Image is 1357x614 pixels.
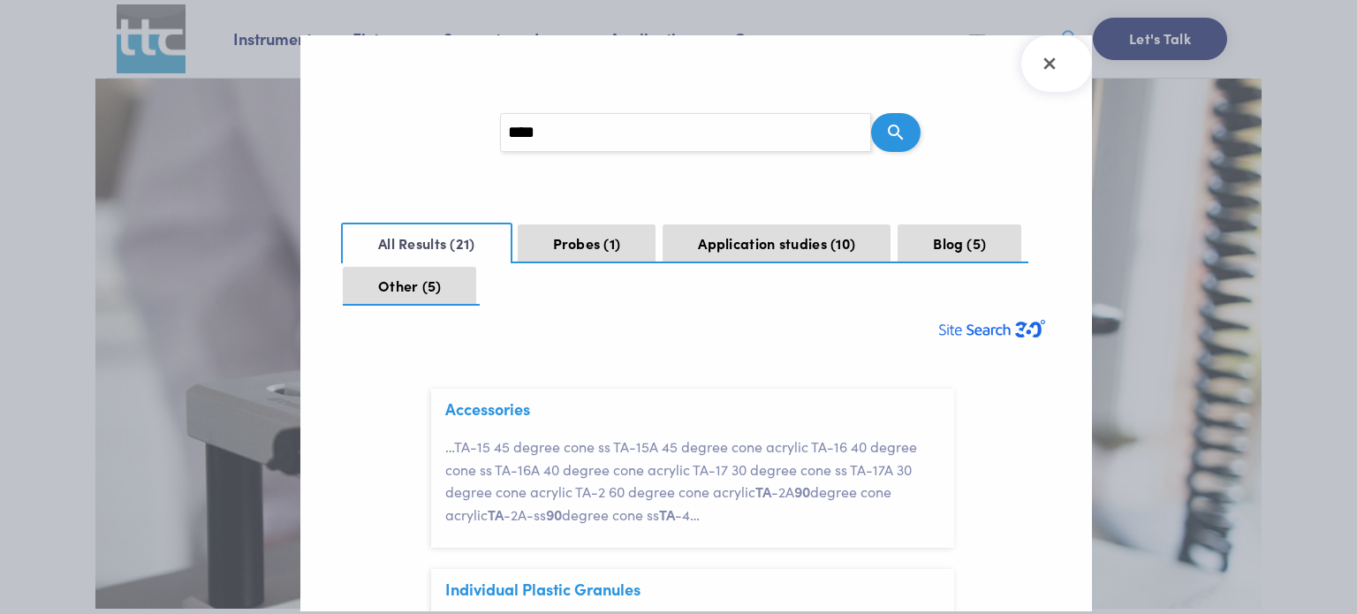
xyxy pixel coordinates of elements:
span: Accessories [445,399,530,419]
span: 90 [546,504,562,524]
span: 5 [967,233,986,253]
span: Individual Plastic Granules [445,580,641,599]
span: 1 [603,233,620,253]
span: TA [755,481,771,501]
nav: Search Result Navigation [343,216,1050,306]
span: … [445,436,454,456]
span: 5 [422,276,442,295]
p: TA-15 45 degree cone ss TA-15A 45 degree cone acrylic TA-16 40 degree cone ss TA-16A 40 degree co... [445,436,954,526]
button: Search [871,113,921,152]
span: 90 [794,481,810,501]
article: Accessories [431,389,954,548]
span: 21 [450,233,474,253]
button: Blog [898,224,1021,262]
button: Other [343,267,476,304]
button: Close Search Results [1021,35,1092,92]
button: Probes [518,224,656,262]
span: … [690,504,700,524]
span: 10 [830,233,855,253]
button: All Results [341,223,512,263]
section: Search Results [300,35,1092,611]
a: Individual Plastic Granules [445,578,641,600]
button: Application studies [663,224,891,262]
a: Accessories [445,398,530,420]
span: TA [659,504,675,524]
span: TA [488,504,504,524]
